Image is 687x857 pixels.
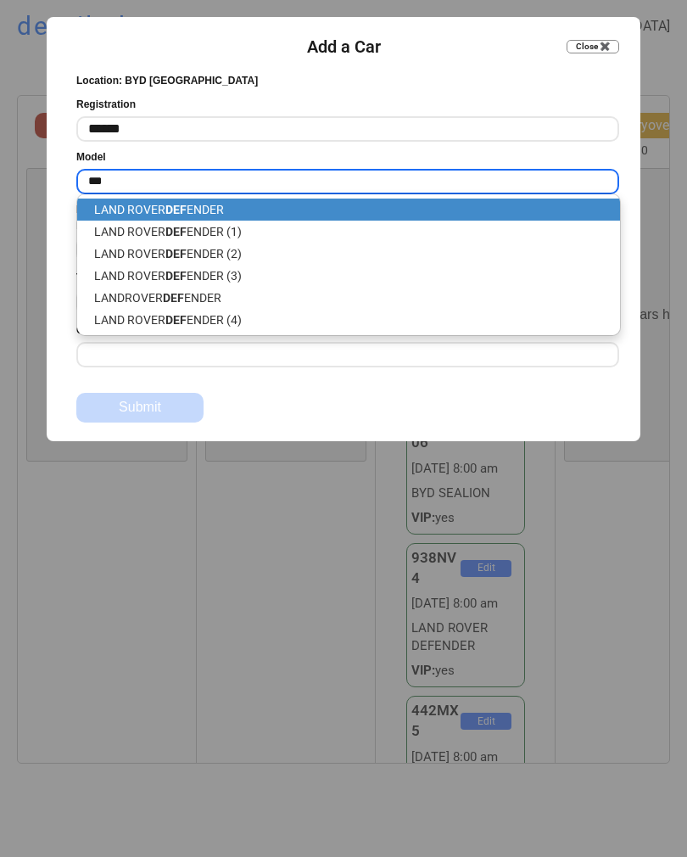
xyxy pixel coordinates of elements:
[165,313,187,327] strong: DEF
[567,40,619,53] button: Close ✖️
[165,247,187,260] strong: DEF
[76,393,204,423] button: Submit
[163,291,184,305] strong: DEF
[76,98,136,112] div: Registration
[307,35,381,59] div: Add a Car
[77,309,620,331] p: LAND ROVER ENDER (4)
[77,287,620,309] p: LANDROVER ENDER
[77,221,620,243] p: LAND ROVER ENDER (1)
[77,265,620,287] p: LAND ROVER ENDER (3)
[76,74,258,88] div: Location: BYD [GEOGRAPHIC_DATA]
[77,243,620,265] p: LAND ROVER ENDER (2)
[76,150,106,165] div: Model
[165,225,187,238] strong: DEF
[77,199,620,221] p: LAND ROVER ENDER
[165,269,187,283] strong: DEF
[165,203,187,216] strong: DEF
